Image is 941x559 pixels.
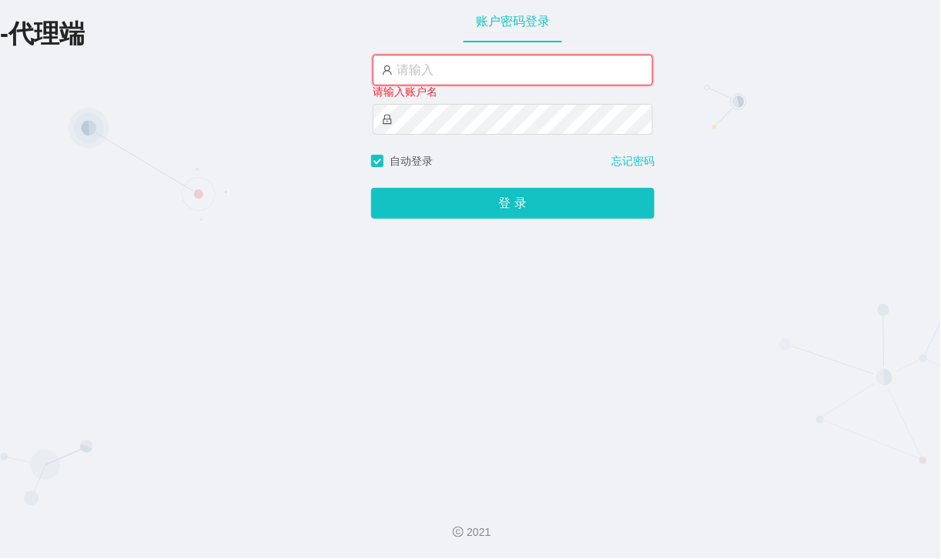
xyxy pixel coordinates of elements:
[373,84,653,101] div: 请输入账户名
[611,153,655,169] a: 忘记密码
[382,114,393,125] i: 图标: lock
[382,65,393,75] i: 图标: user
[12,524,929,541] div: 2021
[373,55,653,85] input: 请输入
[453,527,464,537] i: 图标: copyright
[383,155,439,167] span: 自动登录
[371,188,655,219] button: 登 录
